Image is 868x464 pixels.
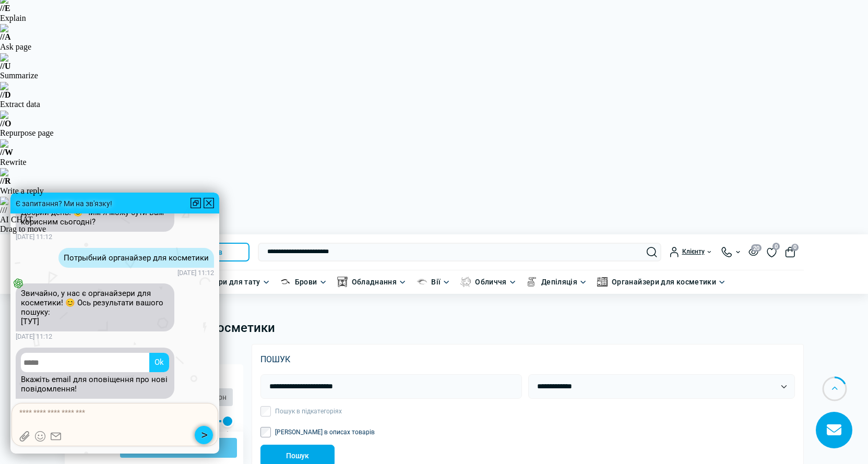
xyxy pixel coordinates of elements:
span: [DATE] 11:12 [16,331,214,342]
div: Пошук [260,353,795,366]
div: Вкажіть email для оповіщення про нові повідомлення! [21,375,169,394]
label: [PERSON_NAME] в описах товарів [275,429,375,435]
span: 0 [772,243,780,250]
a: Депіляція [541,276,577,288]
h1: Пошук - органайзер для косметики [65,320,804,336]
text: Звичайно, у нас є органайзери для косметики! 😊 Ось результати вашого пошуку: [21,289,163,326]
div: Max [222,415,234,427]
img: Вії [417,277,427,287]
button: Ok [149,353,169,372]
span: [DATE] 11:12 [16,268,214,278]
img: Обличчя [460,277,471,287]
a: Брови [295,276,317,288]
span: грн [209,388,233,406]
a: Обличчя [475,276,507,288]
a: Органайзери для косметики [612,276,716,288]
span: 20 [751,244,762,252]
a: Вії [431,276,441,288]
span: 0 [791,244,799,251]
img: Депіляція [527,277,537,287]
button: Search [647,247,657,257]
span: [DATE] 11:12 [16,232,214,242]
a: Обладнання [352,276,397,288]
button: 20 [748,247,758,256]
img: Органайзери для косметики [597,277,608,287]
img: Брови [280,277,291,287]
text: Потрыбний органайзер для косметики [64,253,209,263]
a: Товари для тату [201,276,260,288]
button: 0 [785,247,795,257]
label: Пошук в підкатегоріях [275,408,342,414]
a: [ТУТ] [21,317,39,326]
img: Обладнання [337,277,348,287]
a: 0 [767,246,777,257]
nav: breadcrumb [65,294,804,320]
